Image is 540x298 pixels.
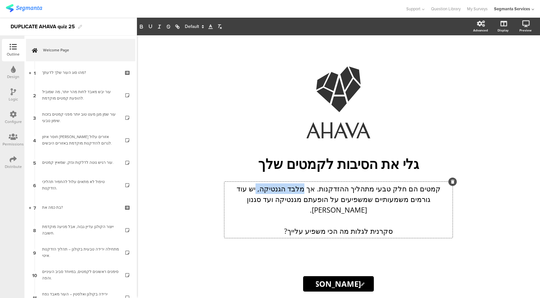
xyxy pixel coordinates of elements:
div: Outline [7,51,20,57]
a: 5 עור רגיש נוטה לדלקות ונזק, שמאיץ קמטים. [26,151,135,174]
div: Segmanta Services [494,6,530,12]
a: Welcome Page [26,39,135,61]
div: ייצור הקולגן עדיין גבוה, אבל מניעה מוקדמת חשובה. [42,223,119,236]
span: 5 [33,159,36,166]
span: 6 [33,181,36,188]
a: 7 בת כמה את? [26,196,135,219]
a: 8 ייצור הקולגן עדיין גבוה, אבל מניעה מוקדמת חשובה. [26,219,135,241]
span: 8 [33,226,36,233]
a: 6 טיפול לא מתאים עלול להחמיר תהליכי הזדקנות. [26,174,135,196]
div: DUPLICATE AHAVA quiz 25 [11,22,75,32]
div: בת כמה את? [42,204,119,211]
img: segmanta logo [6,4,42,12]
a: 9 מתחילה ירידה טבעית בקולגן – תהליך הזדקנות איטי. [26,241,135,264]
p: גלי את הסיבות לקמטים שלך [220,154,457,173]
div: Display [498,28,509,33]
div: חוסר איזון בין אזורים עלול לגרום להזדקנות מוקדמת באזורים היבשים. [42,134,119,146]
span: 9 [33,249,36,256]
span: Welcome Page [43,47,125,53]
p: קמטים הם חלק טבעי מתהליך ההזדקנות. אך מלבד הגנטיקה, יש עוד גורמים משמעותיים שמשפיעים על הופעתם מג... [226,183,451,215]
div: מתחילה ירידה טבעית בקולגן – תהליך הזדקנות איטי. [42,246,119,259]
div: עור יבש מאבד לחות מהר יותר, מה שמוביל להופעת קמטים מוקדמת. [42,89,119,101]
div: Preview [519,28,532,33]
div: Configure [5,119,22,125]
div: עור רגיש נוטה לדלקות ונזק, שמאיץ קמטים. [42,159,119,166]
span: 4 [33,136,36,144]
div: מהו סוג העור שלך לדעתך? [42,69,119,76]
div: Logic [9,96,18,102]
a: 3 עור שמן מגן מעט טוב יותר מפני קמטים בזכות שימון טבעי. [26,106,135,129]
a: 1 מהו סוג העור שלך לדעתך? [26,61,135,84]
p: סקרנית לגלות מה הכי משפיע עלייך? [226,226,451,236]
span: 10 [32,271,37,278]
input: Start [303,276,373,292]
div: Distribute [5,164,22,170]
span: Support [406,6,420,12]
a: 10 סימנים ראשונים לקמטים, במיוחד סביב העיניים והפה. [26,264,135,286]
a: 2 עור יבש מאבד לחות מהר יותר, מה שמוביל להופעת קמטים מוקדמת. [26,84,135,106]
span: 1 [34,69,36,76]
div: Advanced [473,28,488,33]
div: Design [7,74,19,80]
div: Permissions [3,141,24,147]
a: 4 חוסר איזון [PERSON_NAME] אזורים עלול לגרום להזדקנות מוקדמת באזורים היבשים. [26,129,135,151]
div: טיפול לא מתאים עלול להחמיר תהליכי הזדקנות. [42,179,119,191]
div: עור שמן מגן מעט טוב יותר מפני קמטים בזכות שימון טבעי. [42,111,119,124]
span: 3 [33,114,36,121]
div: סימנים ראשונים לקמטים, במיוחד סביב העיניים והפה. [42,268,119,281]
span: 2 [33,92,36,99]
span: 7 [33,204,36,211]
